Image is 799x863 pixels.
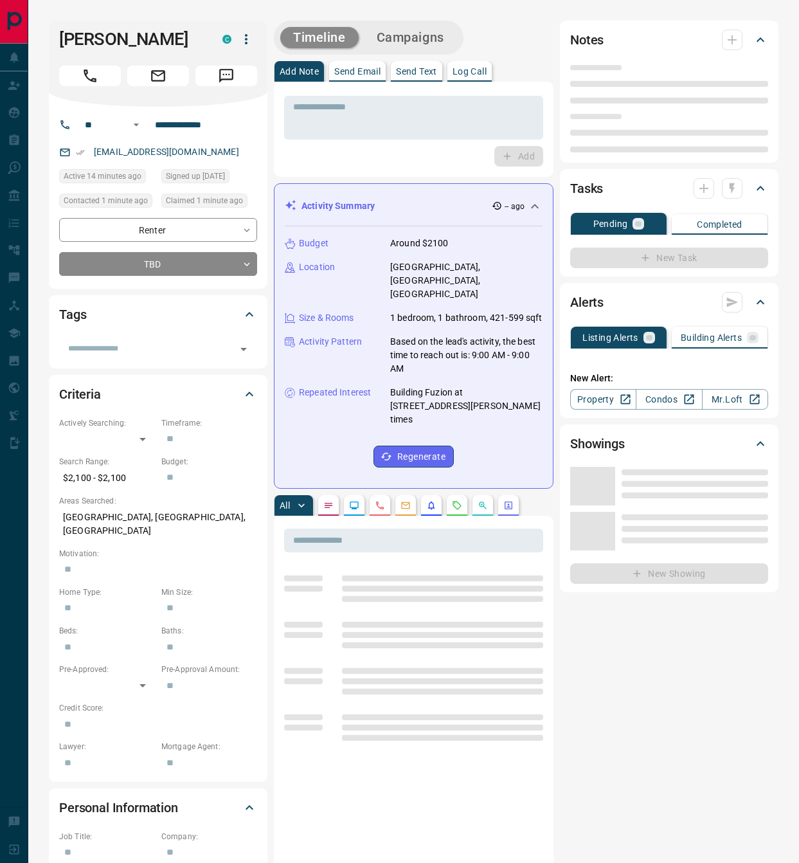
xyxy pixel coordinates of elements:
[59,194,155,212] div: Sat Sep 13 2025
[570,292,604,313] h2: Alerts
[299,386,371,399] p: Repeated Interest
[161,625,257,637] p: Baths:
[570,287,768,318] div: Alerts
[453,67,487,76] p: Log Call
[593,219,628,228] p: Pending
[129,117,144,132] button: Open
[59,218,257,242] div: Renter
[195,66,257,86] span: Message
[364,27,457,48] button: Campaigns
[59,495,257,507] p: Areas Searched:
[166,194,243,207] span: Claimed 1 minute ago
[570,389,636,410] a: Property
[570,178,603,199] h2: Tasks
[94,147,239,157] a: [EMAIL_ADDRESS][DOMAIN_NAME]
[59,625,155,637] p: Beds:
[161,169,257,187] div: Wed Jul 30 2025
[59,797,178,818] h2: Personal Information
[59,29,203,50] h1: [PERSON_NAME]
[452,500,462,511] svg: Requests
[64,194,148,207] span: Contacted 1 minute ago
[505,201,525,212] p: -- ago
[503,500,514,511] svg: Agent Actions
[76,148,85,157] svg: Email Verified
[299,260,335,274] p: Location
[280,67,319,76] p: Add Note
[570,173,768,204] div: Tasks
[64,170,141,183] span: Active 14 minutes ago
[373,446,454,468] button: Regenerate
[390,311,543,325] p: 1 bedroom, 1 bathroom, 421-599 sqft
[59,417,155,429] p: Actively Searching:
[59,379,257,410] div: Criteria
[59,507,257,541] p: [GEOGRAPHIC_DATA], [GEOGRAPHIC_DATA], [GEOGRAPHIC_DATA]
[390,260,543,301] p: [GEOGRAPHIC_DATA], [GEOGRAPHIC_DATA], [GEOGRAPHIC_DATA]
[390,386,543,426] p: Building Fuzion at [STREET_ADDRESS][PERSON_NAME] times
[59,66,121,86] span: Call
[570,372,768,385] p: New Alert:
[702,389,768,410] a: Mr.Loft
[59,831,155,842] p: Job Title:
[636,389,702,410] a: Condos
[161,417,257,429] p: Timeframe:
[299,237,328,250] p: Budget
[161,741,257,752] p: Mortgage Agent:
[59,169,155,187] div: Sat Sep 13 2025
[570,24,768,55] div: Notes
[478,500,488,511] svg: Opportunities
[161,586,257,598] p: Min Size:
[59,384,101,404] h2: Criteria
[59,252,257,276] div: TBD
[59,792,257,823] div: Personal Information
[396,67,437,76] p: Send Text
[299,335,362,349] p: Activity Pattern
[161,194,257,212] div: Sat Sep 13 2025
[697,220,742,229] p: Completed
[59,456,155,468] p: Search Range:
[301,199,375,213] p: Activity Summary
[375,500,385,511] svg: Calls
[582,333,638,342] p: Listing Alerts
[59,299,257,330] div: Tags
[59,468,155,489] p: $2,100 - $2,100
[235,340,253,358] button: Open
[161,664,257,675] p: Pre-Approval Amount:
[285,194,543,218] div: Activity Summary-- ago
[299,311,354,325] p: Size & Rooms
[426,500,436,511] svg: Listing Alerts
[166,170,225,183] span: Signed up [DATE]
[570,428,768,459] div: Showings
[390,237,449,250] p: Around $2100
[161,456,257,468] p: Budget:
[59,304,86,325] h2: Tags
[280,27,359,48] button: Timeline
[681,333,742,342] p: Building Alerts
[323,500,334,511] svg: Notes
[59,664,155,675] p: Pre-Approved:
[127,66,189,86] span: Email
[59,586,155,598] p: Home Type:
[280,501,290,510] p: All
[570,30,604,50] h2: Notes
[400,500,411,511] svg: Emails
[59,702,257,714] p: Credit Score:
[59,741,155,752] p: Lawyer:
[334,67,381,76] p: Send Email
[570,433,625,454] h2: Showings
[349,500,359,511] svg: Lead Browsing Activity
[222,35,231,44] div: condos.ca
[390,335,543,376] p: Based on the lead's activity, the best time to reach out is: 9:00 AM - 9:00 AM
[59,548,257,559] p: Motivation:
[161,831,257,842] p: Company:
